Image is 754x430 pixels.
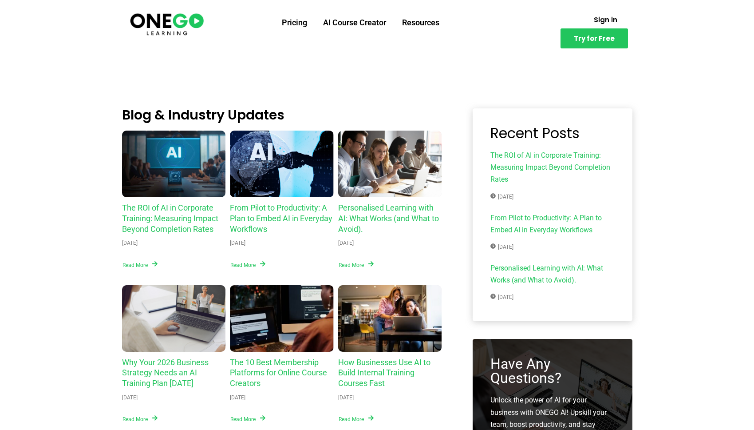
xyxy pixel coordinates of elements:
a: From Pilot to Productivity: A Plan to Embed AI in Everyday Workflows[DATE] [490,212,615,253]
a: Why Your 2026 Business Strategy Needs an AI Training Plan [DATE] [122,358,209,388]
a: How Businesses Use AI to Build Internal Training Courses Fast [338,358,430,388]
a: Try for Free [561,28,628,48]
a: The ROI of AI in Corporate Training: Measuring Impact Beyond Completion Rates [122,203,218,234]
div: [DATE] [338,239,354,247]
span: Personalised Learning with AI: What Works (and What to Avoid). [490,262,615,288]
span: [DATE] [490,192,513,201]
a: Read More [230,260,266,270]
a: Why Your 2026 Business Strategy Needs an AI Training Plan Today [122,285,226,352]
span: [DATE] [490,293,513,302]
div: [DATE] [338,393,354,402]
a: Sign in [583,11,628,28]
a: AI Course Creator [315,11,394,34]
a: Pricing [274,11,315,34]
h3: Have Any Questions? [490,357,615,385]
a: Read More [338,414,374,424]
span: Sign in [594,16,617,23]
span: From Pilot to Productivity: A Plan to Embed AI in Everyday Workflows [490,212,615,238]
div: [DATE] [230,393,245,402]
a: The ROI of AI in Corporate Training: Measuring Impact Beyond Completion Rates [122,131,226,197]
span: Try for Free [574,35,615,42]
a: Read More [122,414,158,424]
div: [DATE] [122,393,138,402]
a: Personalised Learning with AI: What Works (and What to Avoid).[DATE] [490,262,615,303]
div: [DATE] [122,239,138,247]
span: [DATE] [490,243,513,251]
a: Resources [394,11,447,34]
a: From Pilot to Productivity: A Plan to Embed AI in Everyday Workflows [230,131,334,197]
a: Read More [338,260,374,270]
span: The ROI of AI in Corporate Training: Measuring Impact Beyond Completion Rates [490,149,615,188]
a: The ROI of AI in Corporate Training: Measuring Impact Beyond Completion Rates[DATE] [490,149,615,203]
a: Read More [122,260,158,270]
a: Read More [230,414,266,424]
a: Personalised Learning with AI: What Works (and What to Avoid). [338,203,439,234]
a: Personalised Learning with AI: What Works (and What to Avoid). [338,131,442,197]
a: From Pilot to Productivity: A Plan to Embed AI in Everyday Workflows [230,203,332,234]
a: The 10 Best Membership Platforms for Online Course Creators [230,285,334,352]
div: [DATE] [230,239,245,247]
h3: Recent Posts [490,126,615,140]
a: How Businesses Use AI to Build Internal Training Courses Fast [338,285,442,352]
h2: Blog & Industry Updates [122,108,442,122]
a: The 10 Best Membership Platforms for Online Course Creators [230,358,327,388]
